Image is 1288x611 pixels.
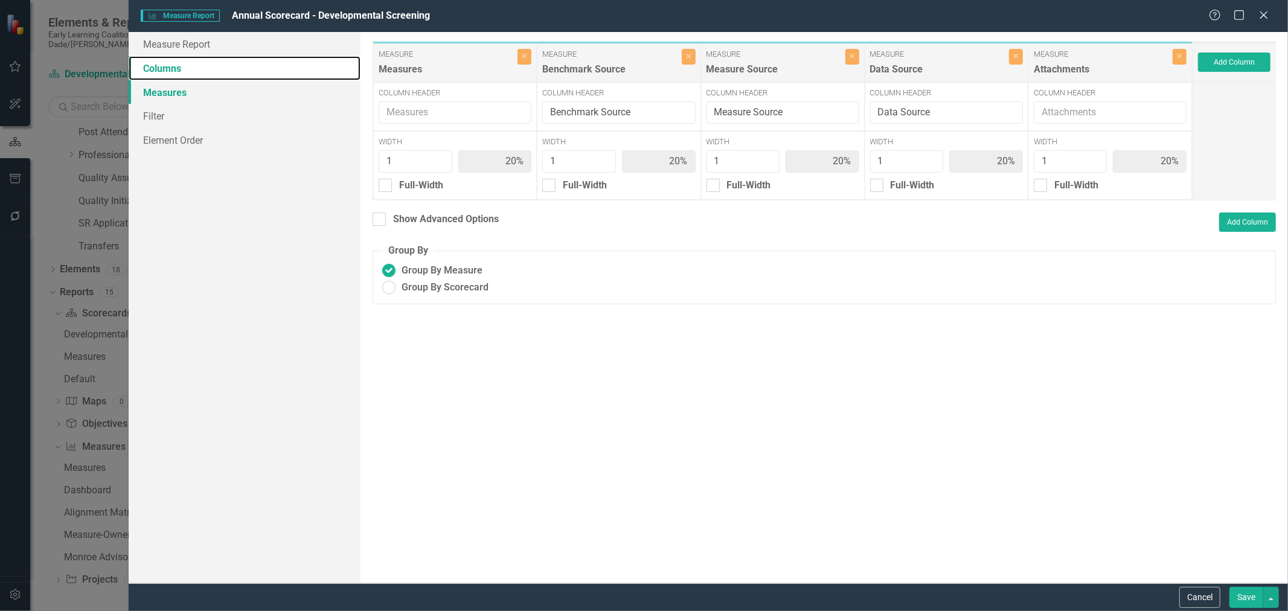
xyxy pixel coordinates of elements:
input: Measure Source [706,101,859,124]
label: Column Header [1034,88,1187,98]
input: Column Width [706,150,780,173]
div: Full-Width [563,179,607,193]
div: Full-Width [727,179,771,193]
a: Filter [129,104,360,128]
a: Columns [129,56,360,80]
a: Element Order [129,128,360,152]
div: Full-Width [1054,179,1098,193]
input: Measures [379,101,531,124]
div: Benchmark Source [542,63,678,83]
input: Column Width [542,150,616,173]
label: Measure [542,49,678,60]
legend: Group By [382,244,434,258]
a: Measure Report [129,32,360,56]
label: Measure [706,49,842,60]
input: Benchmark Source [542,101,695,124]
label: Measure [870,49,1006,60]
div: Attachments [1034,63,1170,83]
label: Width [1034,136,1187,147]
div: Measure Source [706,63,842,83]
label: Width [706,136,859,147]
label: Width [542,136,695,147]
button: Cancel [1179,587,1220,608]
button: Add Column [1219,213,1276,232]
label: Column Header [706,88,859,98]
div: Measures [379,63,514,83]
input: Column Width [1034,150,1107,173]
span: Group By Measure [402,264,482,278]
span: Annual Scorecard - Developmental Screening [232,10,430,21]
button: Add Column [1198,53,1270,72]
input: Column Width [870,150,944,173]
span: Group By Scorecard [402,281,489,295]
div: Data Source [870,63,1006,83]
label: Width [379,136,531,147]
label: Column Header [542,88,695,98]
label: Column Header [870,88,1023,98]
label: Measure [1034,49,1170,60]
a: Measures [129,80,360,104]
label: Measure [379,49,514,60]
span: Measure Report [141,10,219,22]
input: Attachments [1034,101,1187,124]
div: Full-Width [891,179,935,193]
div: Full-Width [399,179,443,193]
button: Save [1229,587,1263,608]
div: Show Advanced Options [393,213,499,226]
input: Column Width [379,150,452,173]
label: Column Header [379,88,531,98]
input: Data Source [870,101,1023,124]
label: Width [870,136,1023,147]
